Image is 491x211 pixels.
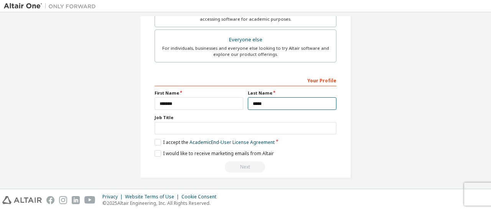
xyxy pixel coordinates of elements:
label: I would like to receive marketing emails from Altair [155,150,274,157]
p: © 2025 Altair Engineering, Inc. All Rights Reserved. [102,200,221,206]
div: Privacy [102,194,125,200]
label: I accept the [155,139,275,146]
img: instagram.svg [59,196,67,204]
img: Altair One [4,2,100,10]
label: Job Title [155,114,336,121]
label: Last Name [248,90,336,96]
a: Academic End-User License Agreement [189,139,275,146]
label: First Name [155,90,243,96]
img: facebook.svg [46,196,54,204]
img: altair_logo.svg [2,196,42,204]
div: For individuals, businesses and everyone else looking to try Altair software and explore our prod... [160,45,331,57]
div: Everyone else [160,34,331,45]
div: For faculty & administrators of academic institutions administering students and accessing softwa... [160,10,331,22]
img: youtube.svg [84,196,96,204]
div: Your Profile [155,74,336,86]
div: Cookie Consent [181,194,221,200]
div: Website Terms of Use [125,194,181,200]
img: linkedin.svg [72,196,80,204]
div: Read and acccept EULA to continue [155,161,336,173]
